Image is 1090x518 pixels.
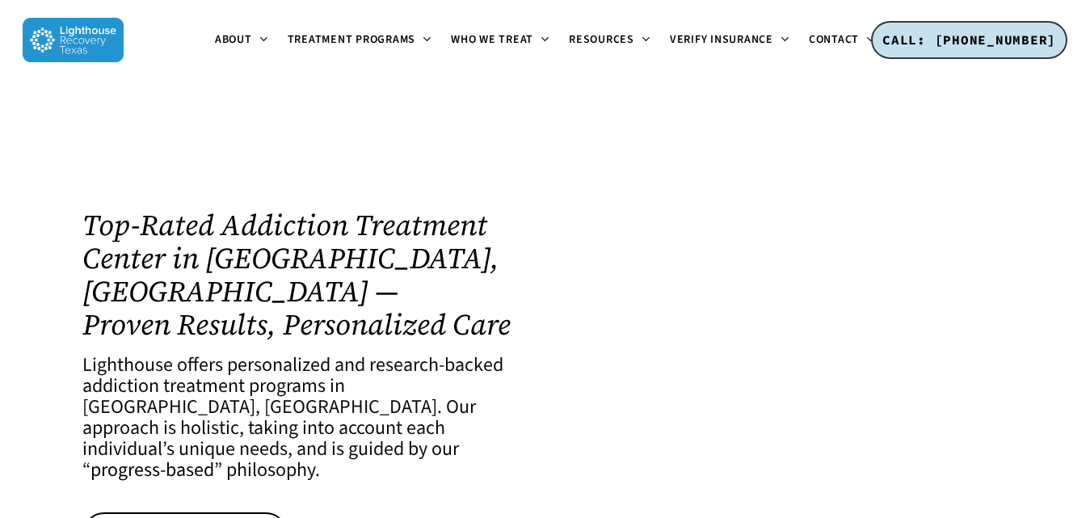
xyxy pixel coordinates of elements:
span: Treatment Programs [288,32,416,48]
a: Contact [799,34,885,47]
a: progress-based [90,456,214,484]
a: CALL: [PHONE_NUMBER] [871,21,1067,60]
span: Who We Treat [451,32,533,48]
img: Lighthouse Recovery Texas [23,18,124,62]
span: Verify Insurance [670,32,773,48]
a: Resources [559,34,660,47]
a: About [205,34,278,47]
h4: Lighthouse offers personalized and research-backed addiction treatment programs in [GEOGRAPHIC_DA... [82,355,526,481]
a: Who We Treat [441,34,559,47]
span: CALL: [PHONE_NUMBER] [882,32,1056,48]
span: Resources [569,32,634,48]
h1: Top-Rated Addiction Treatment Center in [GEOGRAPHIC_DATA], [GEOGRAPHIC_DATA] — Proven Results, Pe... [82,208,526,341]
span: About [215,32,252,48]
a: Treatment Programs [278,34,442,47]
a: Verify Insurance [660,34,799,47]
span: Contact [809,32,859,48]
